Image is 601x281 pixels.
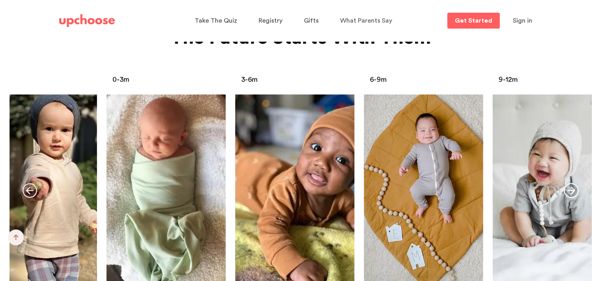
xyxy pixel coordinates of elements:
[59,14,115,27] img: UpChoose
[503,13,542,29] button: Sign in
[340,17,392,24] span: What Parents Say
[195,13,240,29] a: Take The Quiz
[170,28,431,47] span: The Future Starts With Them
[304,17,319,24] span: Gifts
[241,76,258,83] span: 3-6m
[259,17,282,24] span: Registry
[513,17,532,24] span: Sign in
[59,13,115,29] a: UpChoose
[447,13,500,29] a: Get Started
[304,13,321,29] a: Gifts
[455,17,492,24] p: Get Started
[499,76,518,83] span: 9-12m
[370,76,387,83] span: 6-9m
[112,76,129,83] span: 0-3m
[340,13,394,29] a: What Parents Say
[259,13,285,29] a: Registry
[195,17,237,24] span: Take The Quiz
